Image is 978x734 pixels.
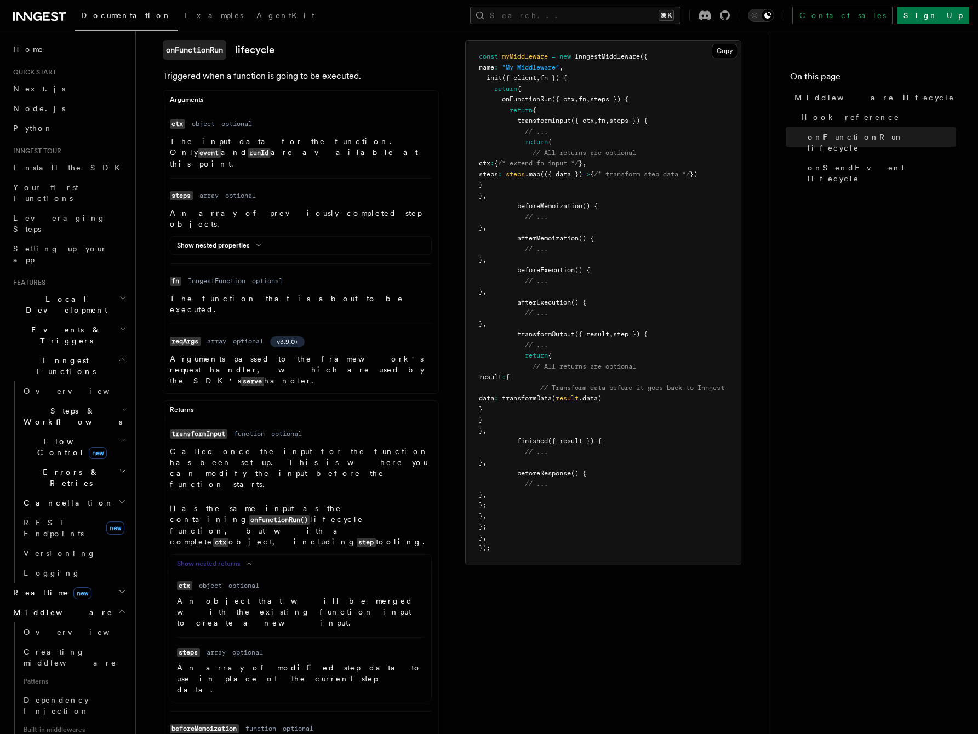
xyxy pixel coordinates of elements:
[24,569,81,577] span: Logging
[494,64,498,71] span: :
[9,320,129,351] button: Events & Triggers
[75,3,178,31] a: Documentation
[479,394,494,402] span: data
[479,405,483,413] span: }
[245,724,276,733] dd: function
[24,696,89,715] span: Dependency Injection
[517,234,579,242] span: afterMemoization
[479,512,483,520] span: }
[594,117,598,124] span: ,
[177,559,256,568] button: Show nested returns
[483,192,487,199] span: ,
[525,128,548,135] span: // ...
[163,68,439,84] p: Triggered when a function is going to be executed.
[9,278,45,287] span: Features
[13,104,65,113] span: Node.js
[571,299,586,306] span: () {
[897,7,969,24] a: Sign Up
[178,3,250,30] a: Examples
[24,647,117,667] span: Creating middleware
[590,95,628,103] span: steps }) {
[748,9,774,22] button: Toggle dark mode
[9,289,129,320] button: Local Development
[594,170,690,178] span: /* transform step data */
[548,138,552,146] span: {
[533,363,636,370] span: // All returns are optional
[479,373,502,381] span: result
[221,119,252,128] dd: optional
[479,501,487,509] span: };
[163,405,438,419] div: Returns
[808,131,956,153] span: onFunctionRun lifecycle
[517,469,571,477] span: beforeResponse
[19,543,129,563] a: Versioning
[590,170,594,178] span: {
[232,648,263,657] dd: optional
[470,7,680,24] button: Search...⌘K
[188,277,245,285] dd: InngestFunction
[483,256,487,263] span: ,
[525,245,548,253] span: // ...
[177,595,425,628] p: An object that will be merged with the existing function input to create a new input.
[24,518,84,538] span: REST Endpoints
[248,148,271,158] code: runId
[540,170,582,178] span: (({ data })
[479,159,490,167] span: ctx
[170,353,432,387] p: Arguments passed to the framework's request handler, which are used by the SDK's handler.
[19,381,129,401] a: Overview
[24,549,96,558] span: Versioning
[479,64,494,71] span: name
[613,330,648,338] span: step }) {
[250,3,321,30] a: AgentKit
[525,341,548,349] span: // ...
[177,648,200,657] code: steps
[271,429,302,438] dd: optional
[790,70,956,88] h4: On this page
[579,159,582,167] span: }
[502,95,552,103] span: onFunctionRun
[479,427,483,434] span: }
[803,158,956,188] a: onSendEvent lifecycle
[803,127,956,158] a: onFunctionRun lifecycle
[177,662,425,695] p: An array of modified step data to use in place of the current step data.
[552,95,575,103] span: ({ ctx
[533,149,636,157] span: // All returns are optional
[9,118,129,138] a: Python
[494,394,498,402] span: :
[89,447,107,459] span: new
[797,107,956,127] a: Hook reference
[19,563,129,583] a: Logging
[479,320,483,328] span: }
[579,234,594,242] span: () {
[198,148,221,158] code: event
[609,330,613,338] span: ,
[525,138,548,146] span: return
[228,581,259,590] dd: optional
[483,288,487,295] span: ,
[170,136,432,169] p: The input data for the function. Only and are available at this point.
[479,544,490,552] span: });
[225,191,256,200] dd: optional
[483,534,487,541] span: ,
[9,294,119,316] span: Local Development
[170,277,181,286] code: fn
[579,394,602,402] span: .data)
[9,607,113,618] span: Middleware
[234,429,265,438] dd: function
[9,68,56,77] span: Quick start
[170,429,227,439] code: transformInput
[13,84,65,93] span: Next.js
[808,162,956,184] span: onSendEvent lifecycle
[659,10,674,21] kbd: ⌘K
[586,95,590,103] span: ,
[9,381,129,583] div: Inngest Functions
[13,214,106,233] span: Leveraging Steps
[199,191,219,200] dd: array
[9,355,118,377] span: Inngest Functions
[19,493,129,513] button: Cancellation
[192,119,215,128] dd: object
[81,11,171,20] span: Documentation
[579,95,586,103] span: fn
[552,394,556,402] span: (
[525,277,548,285] span: // ...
